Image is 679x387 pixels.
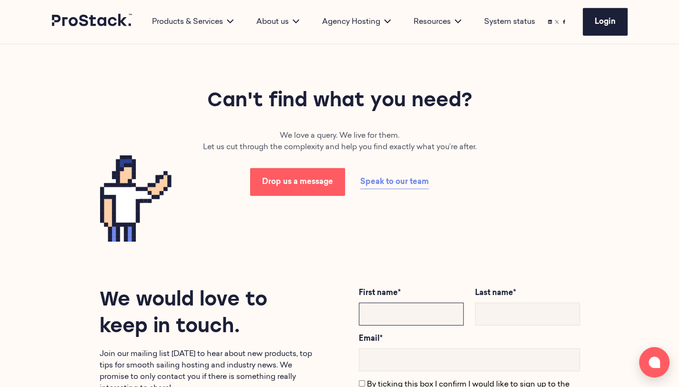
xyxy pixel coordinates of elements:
input: By ticking this box I confirm I would like to sign up to the Prostack’s newsletter. For informati... [359,380,365,387]
a: Prostack logo [52,14,133,30]
a: Login [583,8,628,36]
label: Last name* [475,287,580,299]
div: Products & Services [141,16,245,28]
span: Drop us a message [262,178,333,186]
p: We love a query. We live for them. Let us cut through the complexity and help you find exactly wh... [167,130,512,153]
a: System status [484,16,535,28]
div: Agency Hosting [311,16,402,28]
div: About us [245,16,311,28]
label: First name* [359,287,464,299]
button: Open chat window [639,347,669,377]
div: Resources [402,16,473,28]
span: Login [595,18,616,26]
label: Email* [359,333,580,345]
span: Speak to our team [360,178,429,186]
h2: We would love to keep in touch. [100,287,321,341]
h2: Can't find what you need? [167,88,512,115]
a: Drop us a message [250,168,345,196]
a: Speak to our team [360,175,429,189]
